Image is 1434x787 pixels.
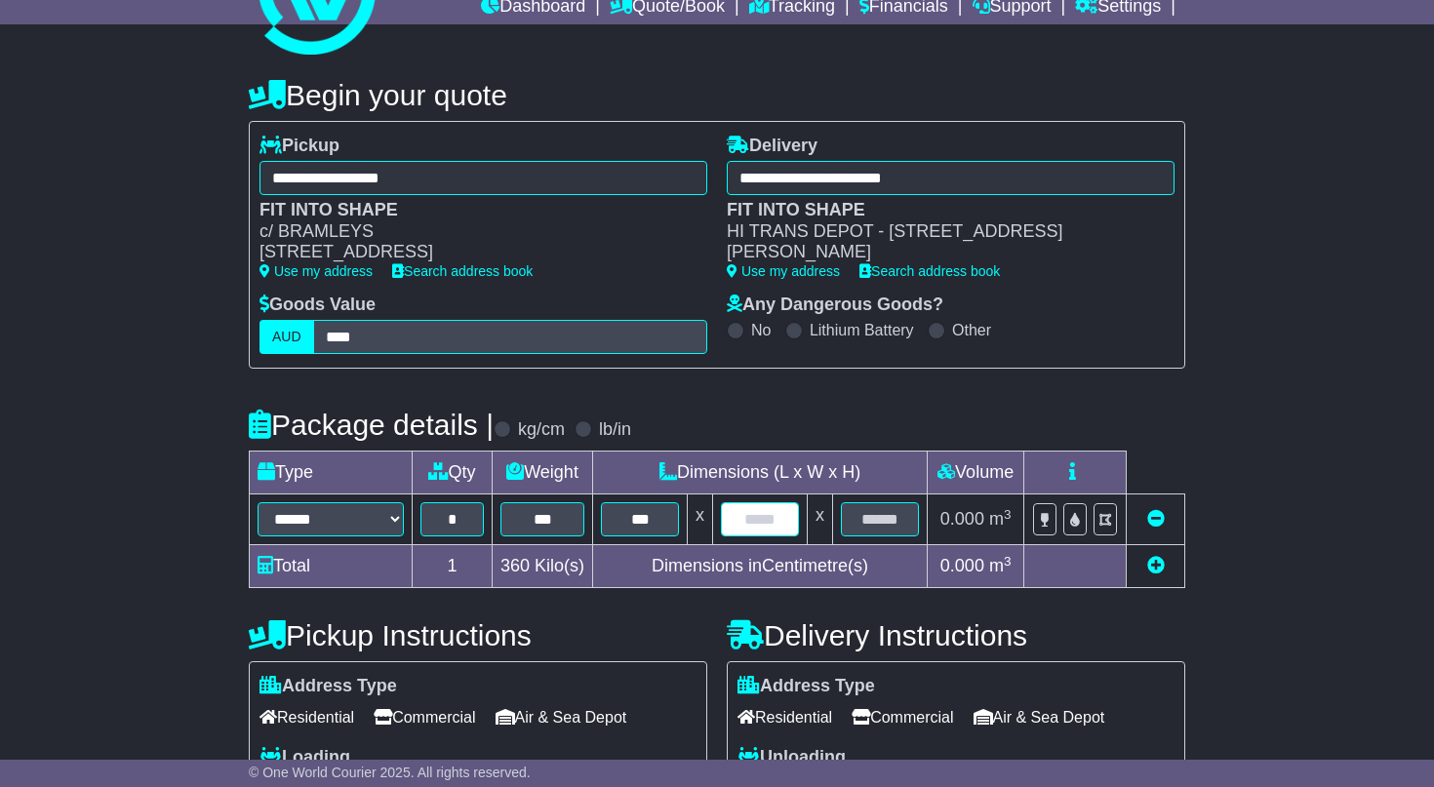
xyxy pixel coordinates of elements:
h4: Begin your quote [249,79,1185,111]
label: No [751,321,771,339]
h4: Pickup Instructions [249,619,707,651]
td: x [688,494,713,545]
div: [STREET_ADDRESS] [259,242,688,263]
a: Remove this item [1147,509,1165,529]
a: Search address book [392,263,533,279]
a: Add new item [1147,556,1165,575]
span: Residential [737,702,832,732]
td: 1 [413,545,493,588]
div: c/ BRAMLEYS [259,221,688,243]
label: Pickup [259,136,339,157]
div: HI TRANS DEPOT - [STREET_ADDRESS][PERSON_NAME] [727,221,1155,263]
span: m [989,556,1012,575]
label: lb/in [599,419,631,441]
label: Goods Value [259,295,376,316]
td: Type [250,452,413,494]
span: Air & Sea Depot [974,702,1105,732]
label: Address Type [737,676,875,697]
label: Other [952,321,991,339]
td: Total [250,545,413,588]
span: Residential [259,702,354,732]
sup: 3 [1004,554,1012,569]
td: Weight [493,452,593,494]
td: Qty [413,452,493,494]
sup: 3 [1004,507,1012,522]
h4: Package details | [249,409,494,441]
td: Volume [928,452,1024,494]
label: AUD [259,320,314,354]
label: Loading [259,747,350,768]
label: Any Dangerous Goods? [727,295,943,316]
a: Use my address [259,263,373,279]
span: © One World Courier 2025. All rights reserved. [249,765,531,780]
a: Use my address [727,263,840,279]
div: FIT INTO SHAPE [727,200,1155,221]
div: FIT INTO SHAPE [259,200,688,221]
td: Dimensions in Centimetre(s) [593,545,928,588]
td: Dimensions (L x W x H) [593,452,928,494]
a: Search address book [859,263,1000,279]
span: Commercial [852,702,953,732]
label: kg/cm [518,419,565,441]
td: Kilo(s) [493,545,593,588]
label: Unloading [737,747,846,768]
h4: Delivery Instructions [727,619,1185,651]
span: Commercial [374,702,475,732]
span: Air & Sea Depot [496,702,627,732]
td: x [808,494,833,545]
label: Lithium Battery [810,321,914,339]
span: m [989,509,1012,529]
label: Address Type [259,676,397,697]
label: Delivery [727,136,817,157]
span: 0.000 [940,509,984,529]
span: 360 [500,556,530,575]
span: 0.000 [940,556,984,575]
